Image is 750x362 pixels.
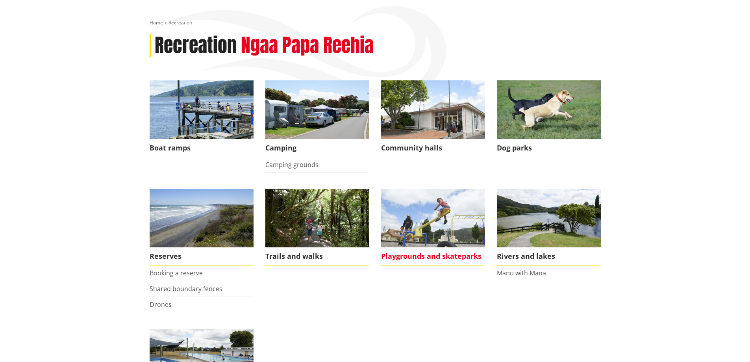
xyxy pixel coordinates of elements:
[265,189,369,247] img: Bridal Veil Falls
[265,139,369,157] span: Camping
[381,189,485,265] a: A family enjoying a playground in Ngaruawahia Playgrounds and skateparks
[265,189,369,265] a: Bridal Veil Falls scenic walk is located near Raglan in the Waikato Trails and walks
[155,34,237,57] h1: Recreation
[150,20,601,26] nav: breadcrumb
[497,80,601,157] a: Find your local dog park Dog parks
[381,80,485,139] img: Ngaruawahia Memorial Hall
[381,189,485,247] img: Playground in Ngaruawahia
[265,80,369,139] img: camping-ground-v2
[150,19,163,26] a: Home
[150,300,172,309] a: Drones
[497,269,546,277] a: Manu with Mana
[150,80,254,139] img: Port Waikato boat ramp
[150,284,222,293] a: Shared boundary fences
[150,269,203,277] a: Booking a reserve
[497,189,601,247] img: Waikato River, Ngaruawahia
[497,139,601,157] span: Dog parks
[381,247,485,265] span: Playgrounds and skateparks
[497,80,601,139] img: Find your local dog park
[265,160,319,169] a: Camping grounds
[381,80,485,157] a: Ngaruawahia Memorial Hall Community halls
[169,19,192,26] span: Recreation
[714,329,742,357] iframe: Messenger Launcher
[381,139,485,157] span: Community halls
[265,247,369,265] span: Trails and walks
[150,189,254,247] img: Port Waikato coastal reserve
[497,189,601,265] a: The Waikato River flowing through Ngaruawahia Rivers and lakes
[150,139,254,157] span: Boat ramps
[265,80,369,157] a: camping-ground-v2 Camping
[497,247,601,265] span: Rivers and lakes
[150,189,254,265] a: Port Waikato coastal reserve Reserves
[241,34,374,57] h2: Ngaa Papa Reehia
[150,247,254,265] span: Reserves
[150,80,254,157] a: Port Waikato council maintained boat ramp Boat ramps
